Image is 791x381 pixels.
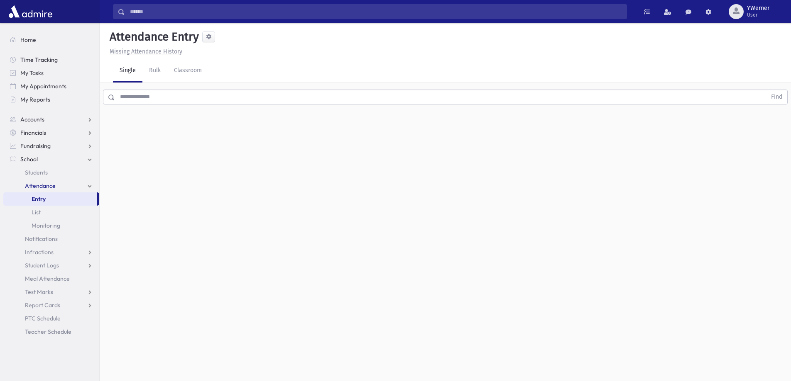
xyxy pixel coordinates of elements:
[747,12,769,18] span: User
[3,219,99,232] a: Monitoring
[766,90,787,104] button: Find
[25,248,54,256] span: Infractions
[3,139,99,153] a: Fundraising
[3,298,99,312] a: Report Cards
[20,96,50,103] span: My Reports
[113,59,142,83] a: Single
[25,328,71,335] span: Teacher Schedule
[20,155,38,163] span: School
[3,33,99,46] a: Home
[20,83,66,90] span: My Appointments
[25,288,53,296] span: Test Marks
[3,93,99,106] a: My Reports
[142,59,167,83] a: Bulk
[3,325,99,338] a: Teacher Schedule
[20,56,58,63] span: Time Tracking
[3,66,99,80] a: My Tasks
[20,142,51,150] span: Fundraising
[3,206,99,219] a: List
[3,232,99,245] a: Notifications
[3,80,99,93] a: My Appointments
[32,209,41,216] span: List
[3,259,99,272] a: Student Logs
[747,5,769,12] span: YWerner
[106,30,199,44] h5: Attendance Entry
[167,59,208,83] a: Classroom
[3,153,99,166] a: School
[125,4,627,19] input: Search
[25,315,61,322] span: PTC Schedule
[3,179,99,192] a: Attendance
[25,182,56,189] span: Attendance
[3,166,99,179] a: Students
[110,48,182,55] u: Missing Attendance History
[25,262,59,269] span: Student Logs
[20,129,46,136] span: Financials
[7,3,54,20] img: AdmirePro
[3,192,97,206] a: Entry
[25,169,48,176] span: Students
[3,245,99,259] a: Infractions
[32,195,46,203] span: Entry
[106,48,182,55] a: Missing Attendance History
[20,116,44,123] span: Accounts
[3,312,99,325] a: PTC Schedule
[25,275,70,282] span: Meal Attendance
[3,113,99,126] a: Accounts
[25,301,60,309] span: Report Cards
[20,36,36,44] span: Home
[3,53,99,66] a: Time Tracking
[3,272,99,285] a: Meal Attendance
[25,235,58,243] span: Notifications
[20,69,44,77] span: My Tasks
[32,222,60,229] span: Monitoring
[3,285,99,298] a: Test Marks
[3,126,99,139] a: Financials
